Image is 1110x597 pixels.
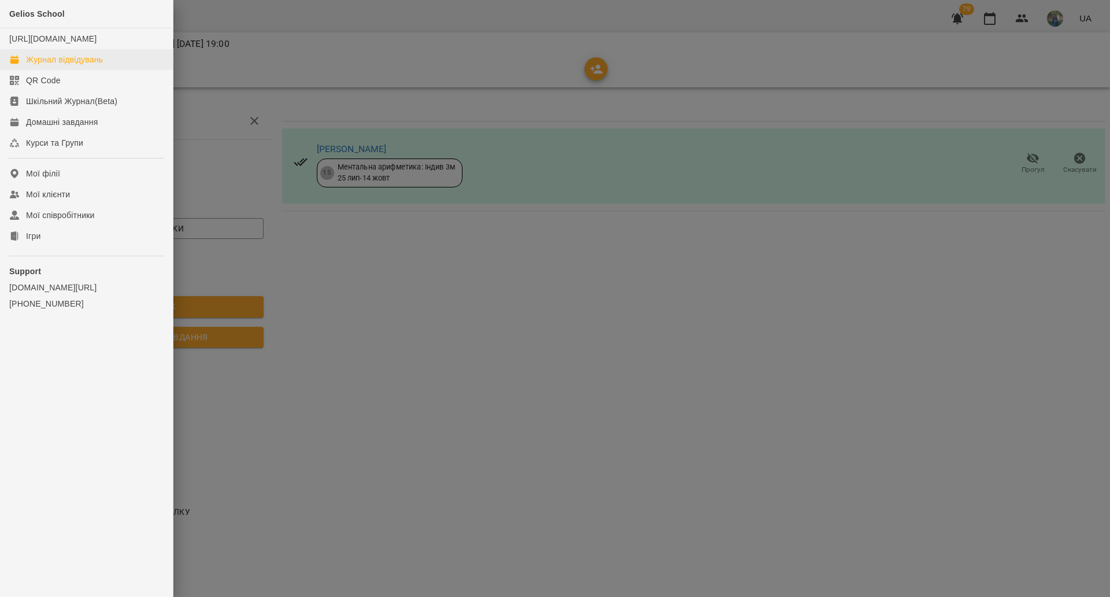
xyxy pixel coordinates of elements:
p: Support [9,266,164,277]
div: QR Code [26,75,61,86]
div: Шкільний Журнал(Beta) [26,95,117,107]
div: Мої філії [26,168,60,179]
div: Ігри [26,230,40,242]
div: Мої клієнти [26,189,70,200]
a: [DOMAIN_NAME][URL] [9,282,164,293]
span: Gelios School [9,9,65,19]
div: Журнал відвідувань [26,54,103,65]
div: Мої співробітники [26,209,95,221]
a: [PHONE_NUMBER] [9,298,164,309]
div: Курси та Групи [26,137,83,149]
a: [URL][DOMAIN_NAME] [9,34,97,43]
div: Домашні завдання [26,116,98,128]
